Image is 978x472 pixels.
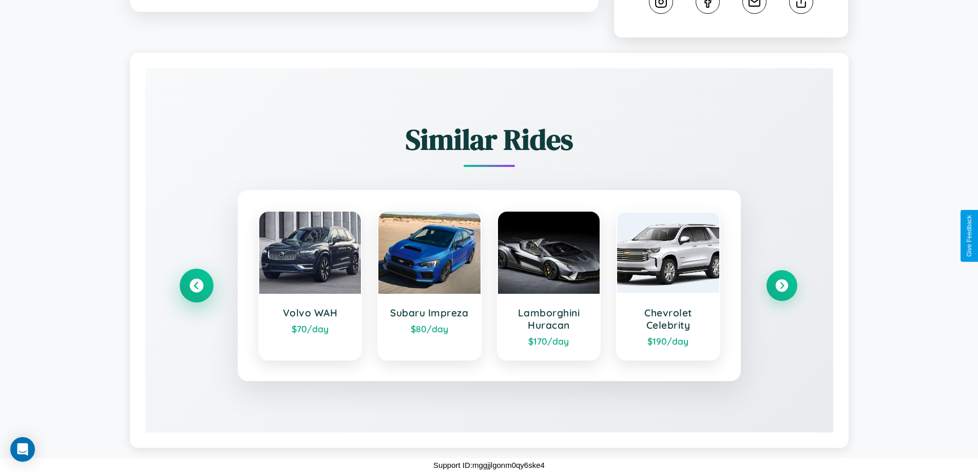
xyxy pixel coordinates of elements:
div: Give Feedback [966,215,973,257]
h2: Similar Rides [181,120,797,159]
h3: Volvo WAH [270,307,351,319]
a: Chevrolet Celebrity$190/day [616,211,720,361]
div: $ 190 /day [627,335,709,347]
div: $ 70 /day [270,323,351,334]
a: Subaru Impreza$80/day [377,211,482,361]
h3: Subaru Impreza [389,307,470,319]
div: Open Intercom Messenger [10,437,35,462]
h3: Chevrolet Celebrity [627,307,709,331]
p: Support ID: mggjjlgonm0qy6ske4 [433,458,545,472]
div: $ 80 /day [389,323,470,334]
div: $ 170 /day [508,335,590,347]
a: Volvo WAH$70/day [258,211,362,361]
h3: Lamborghini Huracan [508,307,590,331]
a: Lamborghini Huracan$170/day [497,211,601,361]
